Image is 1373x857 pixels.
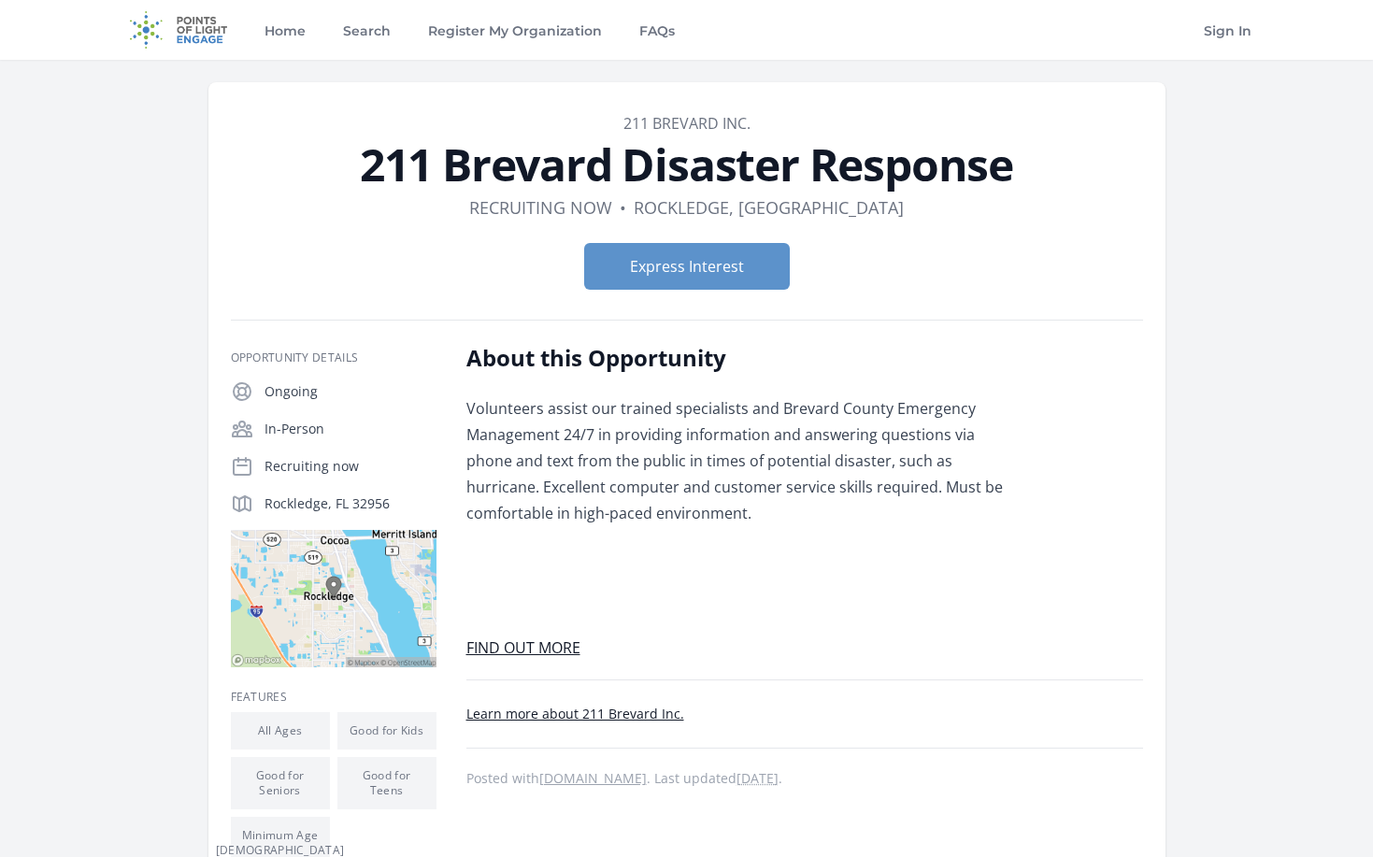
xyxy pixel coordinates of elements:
p: Recruiting now [265,457,436,476]
li: Good for Seniors [231,757,330,809]
p: Posted with . Last updated . [466,771,1143,786]
li: All Ages [231,712,330,750]
h3: Features [231,690,436,705]
div: • [620,194,626,221]
dd: Recruiting now [469,194,612,221]
a: 211 Brevard Inc. [623,113,751,134]
a: [DOMAIN_NAME] [539,769,647,787]
abbr: Thu, May 15, 2025 7:34 PM [737,769,779,787]
h3: Opportunity Details [231,350,436,365]
a: Learn more about 211 Brevard Inc. [466,705,684,722]
p: Ongoing [265,382,436,401]
h1: 211 Brevard Disaster Response [231,142,1143,187]
dd: Rockledge, [GEOGRAPHIC_DATA] [634,194,904,221]
button: Express Interest [584,243,790,290]
img: Map [231,530,436,667]
li: Good for Kids [337,712,436,750]
p: In-Person [265,420,436,438]
li: Good for Teens [337,757,436,809]
h2: About this Opportunity [466,343,1013,373]
a: FIND OUT MORE [466,637,580,658]
p: Rockledge, FL 32956 [265,494,436,513]
p: Volunteers assist our trained specialists and Brevard County Emergency Management 24/7 in providi... [466,395,1013,526]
